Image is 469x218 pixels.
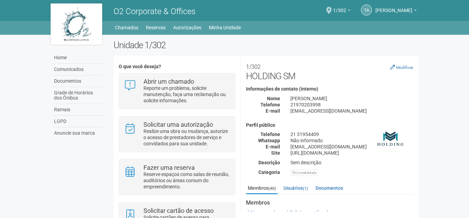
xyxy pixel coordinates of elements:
img: business.png [374,123,408,157]
strong: Telefone [260,102,280,107]
span: Thamiris Abdala [375,1,412,13]
div: [EMAIL_ADDRESS][DOMAIN_NAME] [285,144,418,150]
strong: Telefone [260,132,280,137]
span: O2 Corporate & Offices [114,7,195,16]
strong: E-mail [266,144,280,149]
h2: HOLDING SM [246,61,413,81]
a: Modificar [390,64,413,70]
a: Ramais [52,104,103,116]
span: 1/302 [333,1,346,13]
h4: Perfil público [246,123,413,128]
p: Reserve espaços como salas de reunião, auditórios ou áreas comum do empreendimento. [143,171,230,190]
a: Novo membro [246,210,281,215]
a: Chamados [115,23,138,32]
a: Reservas [146,23,166,32]
strong: E-mail [266,108,280,114]
small: 1/302 [246,63,260,70]
h4: O que você deseja? [119,64,235,69]
strong: Categoria [258,169,280,175]
h2: Unidade 1/302 [114,40,419,50]
a: Grade de Horários dos Ônibus [52,87,103,104]
div: Sem descrição [285,159,418,166]
div: 21 31954409 [285,131,418,137]
strong: Descrição [258,160,280,165]
p: Reporte um problema, solicite manutenção, faça uma reclamação ou solicite informações. [143,85,230,104]
img: logo.jpg [51,3,102,45]
div: [PERSON_NAME] [285,95,418,102]
a: Anuncie sua marca [52,127,103,139]
a: Abrir um chamado Reporte um problema, solicite manutenção, faça uma reclamação ou solicite inform... [124,79,230,104]
div: [URL][DOMAIN_NAME] [285,150,418,156]
small: (40) [268,186,276,191]
strong: Site [271,150,280,156]
a: Documentos [314,183,345,193]
div: Contabilidade [290,169,319,176]
strong: Solicitar uma autorização [143,121,213,128]
a: LGPD [52,116,103,127]
strong: Membros [246,200,413,206]
strong: Abrir um chamado [143,78,194,85]
a: Usuários(1) [282,183,310,193]
p: Realize uma obra ou mudança, autorize o acesso de prestadores de serviço e convidados para sua un... [143,128,230,147]
a: Documentos [52,75,103,87]
a: 1/302 [333,9,351,14]
small: Modificar [396,65,413,70]
a: Comunicados [52,64,103,75]
a: [PERSON_NAME] [375,9,417,14]
small: (1) [303,186,308,191]
strong: Solicitar cartão de acesso [143,207,214,214]
div: [EMAIL_ADDRESS][DOMAIN_NAME] [285,108,418,114]
h4: Informações de contato (interno) [246,86,413,92]
a: Autorizações [173,23,201,32]
a: Fazer uma reserva Reserve espaços como salas de reunião, auditórios ou áreas comum do empreendime... [124,165,230,190]
a: Solicitar cartões de acesso [285,210,347,215]
div: Não informado [285,137,418,144]
strong: Whatsapp [258,138,280,143]
a: Minha Unidade [209,23,241,32]
strong: Nome [267,96,280,101]
a: Solicitar uma autorização Realize uma obra ou mudança, autorize o acesso de prestadores de serviç... [124,122,230,147]
a: TA [361,4,372,15]
strong: Fazer uma reserva [143,164,195,171]
a: Membros(40) [246,183,278,194]
a: Home [52,52,103,64]
div: 21970203998 [285,102,418,108]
